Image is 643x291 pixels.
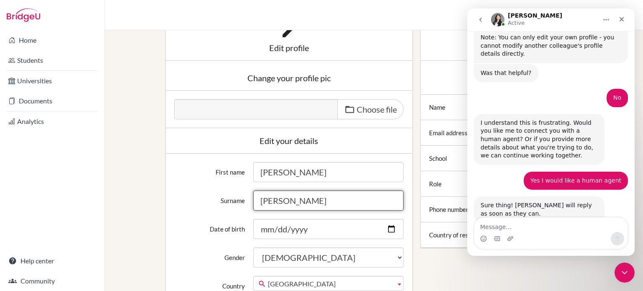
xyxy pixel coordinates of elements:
a: Students [2,52,103,69]
label: Gender [170,247,249,262]
div: Edit your details [174,136,404,145]
label: Date of birth [170,219,249,233]
label: First name [170,162,249,176]
div: Change your profile pic [174,74,404,82]
div: Phone number [429,205,468,214]
a: Analytics [2,113,103,130]
div: Country of residence [429,231,486,239]
a: Home [2,32,103,49]
div: Name [429,103,445,111]
label: Surname [170,191,249,205]
iframe: Intercom live chat [467,8,635,256]
div: Edit profile [174,44,404,52]
label: Country [170,276,249,290]
div: Your Profile [429,44,574,52]
a: Documents [2,93,103,109]
div: Email address [429,129,468,137]
a: Help center [2,252,103,269]
button: [PERSON_NAME] [568,7,633,23]
img: Bridge-U [7,8,40,22]
div: School [429,154,447,162]
a: Universities [2,72,103,89]
iframe: Intercom live chat [615,263,635,283]
a: Community [2,273,103,289]
span: Choose file [357,104,397,114]
div: Role [429,180,442,188]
